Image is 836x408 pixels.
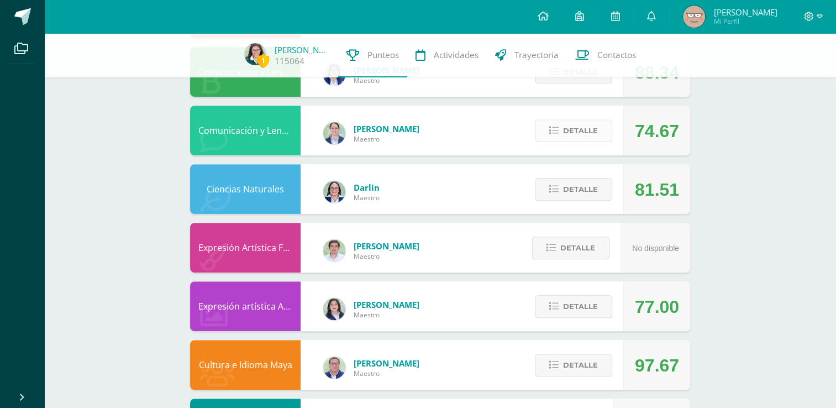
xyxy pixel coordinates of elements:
[635,106,679,156] div: 74.67
[190,106,301,155] div: Comunicación y Lenguaje Inglés
[354,76,419,85] span: Maestro
[244,43,266,65] img: bd975e01ef2ad62bbd7584dbf438c725.png
[560,238,595,258] span: Detalle
[354,193,380,202] span: Maestro
[190,223,301,273] div: Expresión Artística FORMACIÓN MUSICAL
[190,340,301,390] div: Cultura e Idioma Maya
[354,310,419,320] span: Maestro
[635,282,679,332] div: 77.00
[354,358,419,369] span: [PERSON_NAME]
[713,7,777,18] span: [PERSON_NAME]
[563,296,598,317] span: Detalle
[535,178,612,201] button: Detalle
[354,299,419,310] span: [PERSON_NAME]
[487,33,567,77] a: Trayectoria
[257,54,269,67] span: 1
[338,33,407,77] a: Punteos
[635,341,679,390] div: 97.67
[713,17,777,26] span: Mi Perfil
[535,295,612,318] button: Detalle
[354,134,419,144] span: Maestro
[354,369,419,378] span: Maestro
[323,357,345,379] img: c1c1b07ef08c5b34f56a5eb7b3c08b85.png
[535,119,612,142] button: Detalle
[323,181,345,203] img: 571966f00f586896050bf2f129d9ef0a.png
[354,252,419,261] span: Maestro
[323,239,345,261] img: 8e3dba6cfc057293c5db5c78f6d0205d.png
[563,121,598,141] span: Detalle
[632,244,679,253] span: No disponible
[354,240,419,252] span: [PERSON_NAME]
[190,281,301,331] div: Expresión artística ARTES PLÁSTICAS
[567,33,644,77] a: Contactos
[535,354,612,376] button: Detalle
[514,49,559,61] span: Trayectoria
[407,33,487,77] a: Actividades
[434,49,479,61] span: Actividades
[354,182,380,193] span: Darlin
[354,123,419,134] span: [PERSON_NAME]
[323,122,345,144] img: bdeda482c249daf2390eb3a441c038f2.png
[563,179,598,200] span: Detalle
[683,6,705,28] img: b08fa849ce700c2446fec7341b01b967.png
[635,165,679,215] div: 81.51
[190,164,301,214] div: Ciencias Naturales
[367,49,399,61] span: Punteos
[563,355,598,375] span: Detalle
[275,55,304,67] a: 115064
[532,237,609,259] button: Detalle
[323,298,345,320] img: 4a4aaf78db504b0aa81c9e1154a6f8e5.png
[275,44,330,55] a: [PERSON_NAME]
[597,49,636,61] span: Contactos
